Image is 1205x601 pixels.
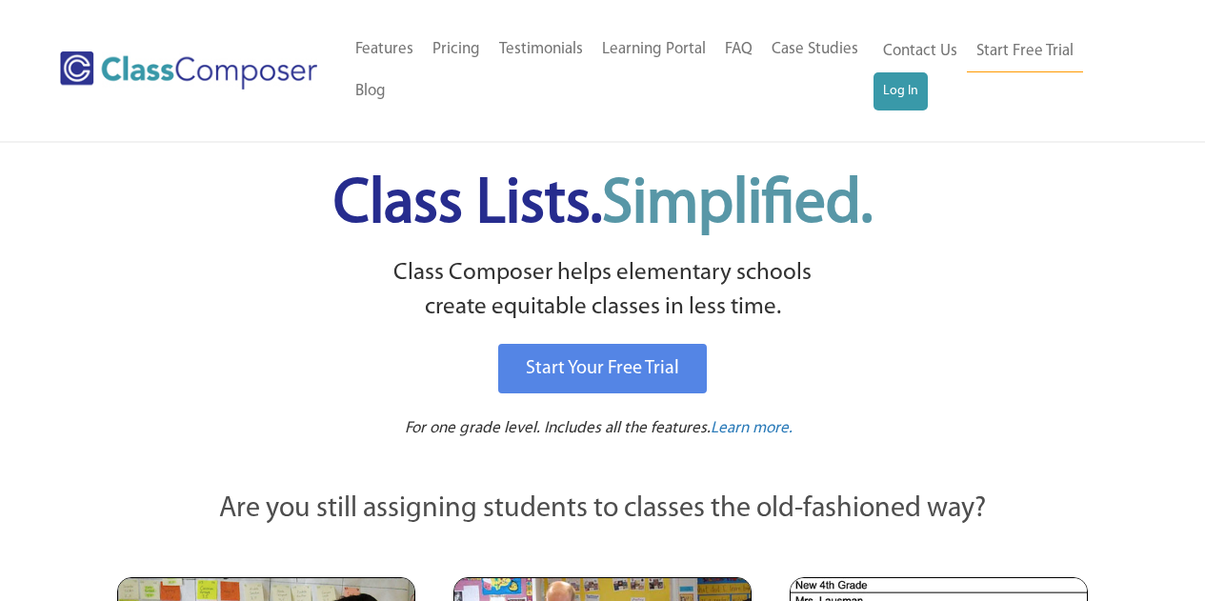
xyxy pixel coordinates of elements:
span: For one grade level. Includes all the features. [405,420,711,436]
a: Learning Portal [592,29,715,70]
a: Case Studies [762,29,868,70]
a: Blog [346,70,395,112]
img: Class Composer [60,51,317,90]
p: Are you still assigning students to classes the old-fashioned way? [117,489,1089,531]
a: Start Your Free Trial [498,344,707,393]
nav: Header Menu [874,30,1131,110]
a: Start Free Trial [967,30,1083,73]
a: FAQ [715,29,762,70]
a: Learn more. [711,417,793,441]
span: Simplified. [602,174,873,236]
a: Features [346,29,423,70]
a: Contact Us [874,30,967,72]
a: Log In [874,72,928,110]
span: Learn more. [711,420,793,436]
a: Testimonials [490,29,592,70]
p: Class Composer helps elementary schools create equitable classes in less time. [114,256,1092,326]
span: Class Lists. [333,174,873,236]
a: Pricing [423,29,490,70]
nav: Header Menu [346,29,874,112]
span: Start Your Free Trial [526,359,679,378]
